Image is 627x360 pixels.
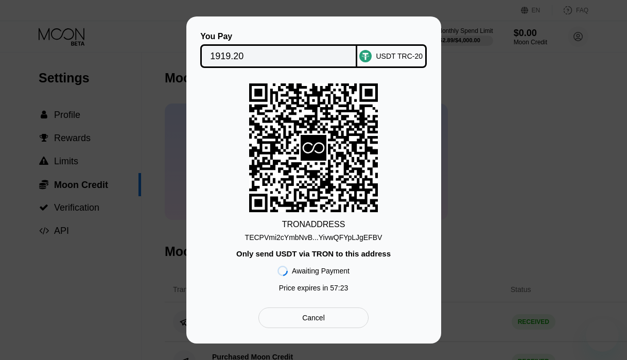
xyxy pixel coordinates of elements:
[302,313,325,322] div: Cancel
[258,307,368,328] div: Cancel
[245,233,382,242] div: TECPVmi2cYmbNvB...YivwQFYpLJgEFBV
[586,319,619,352] iframe: Кнопка запуска окна обмена сообщениями
[279,284,349,292] div: Price expires in
[200,32,357,41] div: You Pay
[236,249,391,258] div: Only send USDT via TRON to this address
[292,267,350,275] div: Awaiting Payment
[282,220,345,229] div: TRON ADDRESS
[202,32,426,68] div: You PayUSDT TRC-20
[330,284,348,292] span: 57 : 23
[245,229,382,242] div: TECPVmi2cYmbNvB...YivwQFYpLJgEFBV
[376,52,423,60] div: USDT TRC-20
